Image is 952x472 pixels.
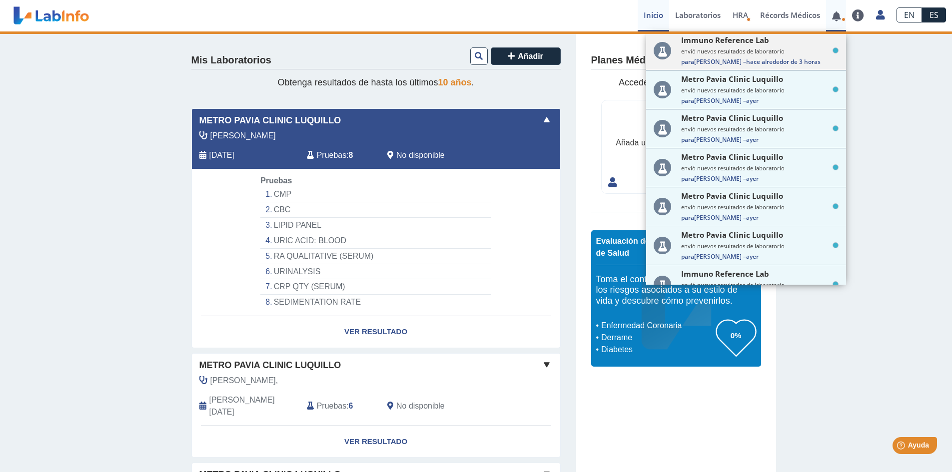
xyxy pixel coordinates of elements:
small: envió nuevos resultados de laboratorio [681,164,839,172]
span: Para [681,135,694,144]
span: Para [681,96,694,105]
span: Metro Pavia Clinic Luquillo [681,74,783,84]
span: No disponible [396,400,445,412]
span: [PERSON_NAME] – [681,213,839,222]
span: Immuno Reference Lab [681,269,769,279]
button: Añadir [491,47,561,65]
a: ES [922,7,946,22]
div: : [299,394,380,418]
li: Enfermedad Coronaria [599,320,716,332]
li: LIPID PANEL [260,218,491,233]
span: Marrero Perea, Valerie [210,130,276,142]
span: ayer [746,174,759,183]
span: Accede y maneja sus planes [619,77,733,87]
small: envió nuevos resultados de laboratorio [681,281,839,289]
li: RA QUALITATIVE (SERUM) [260,249,491,264]
li: CMP [260,187,491,202]
li: CBC [260,202,491,218]
small: envió nuevos resultados de laboratorio [681,86,839,94]
span: [PERSON_NAME] – [681,252,839,261]
div: Añada una tarjeta para comenzar. [616,137,736,149]
span: [PERSON_NAME] – [681,57,839,66]
div: : [299,149,380,161]
span: Metro Pavia Clinic Luquillo [681,230,783,240]
small: envió nuevos resultados de laboratorio [681,47,839,55]
h3: 0% [716,329,756,342]
span: Metro Pavia Clinic Luquillo [681,191,783,201]
span: 10 años [438,77,472,87]
a: Ver Resultado [192,426,560,458]
h5: Toma el control de su salud. Identifica los riesgos asociados a su estilo de vida y descubre cómo... [596,274,756,307]
span: Evaluación de Riesgos de Salud [596,237,683,257]
small: envió nuevos resultados de laboratorio [681,242,839,250]
li: CRP QTY (SERUM) [260,279,491,295]
h4: Mis Laboratorios [191,54,271,66]
span: Pruebas [317,400,346,412]
li: URINALYSIS [260,264,491,280]
span: HRA [733,10,748,20]
small: envió nuevos resultados de laboratorio [681,203,839,211]
span: Metro Pavia Clinic Luquillo [199,359,341,372]
span: Para [681,174,694,183]
span: Immuno Reference Lab [681,35,769,45]
a: EN [897,7,922,22]
span: ayer [746,96,759,105]
a: Ver Resultado [192,316,560,348]
span: Marrero Perea, [210,375,278,387]
span: ayer [746,252,759,261]
span: hace alrededor de 3 horas [746,57,821,66]
span: Añadir [518,52,543,60]
li: Diabetes [599,344,716,356]
span: Pruebas [260,176,292,185]
span: 2025-01-10 [209,394,299,418]
li: Derrame [599,332,716,344]
span: Obtenga resultados de hasta los últimos . [277,77,474,87]
b: 6 [349,402,353,410]
small: envió nuevos resultados de laboratorio [681,125,839,133]
b: 8 [349,151,353,159]
span: No disponible [396,149,445,161]
iframe: Help widget launcher [863,433,941,461]
span: Pruebas [317,149,346,161]
span: 2025-10-02 [209,149,234,161]
span: [PERSON_NAME] – [681,135,839,144]
span: Metro Pavia Clinic Luquillo [199,114,341,127]
span: Para [681,252,694,261]
span: ayer [746,135,759,144]
span: Para [681,57,694,66]
li: URIC ACID: BLOOD [260,233,491,249]
li: SEDIMENTATION RATE [260,295,491,310]
span: Para [681,213,694,222]
h4: Planes Médicos [591,54,666,66]
span: Metro Pavia Clinic Luquillo [681,152,783,162]
span: ayer [746,213,759,222]
span: [PERSON_NAME] – [681,96,839,105]
span: Metro Pavia Clinic Luquillo [681,113,783,123]
span: [PERSON_NAME] – [681,174,839,183]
